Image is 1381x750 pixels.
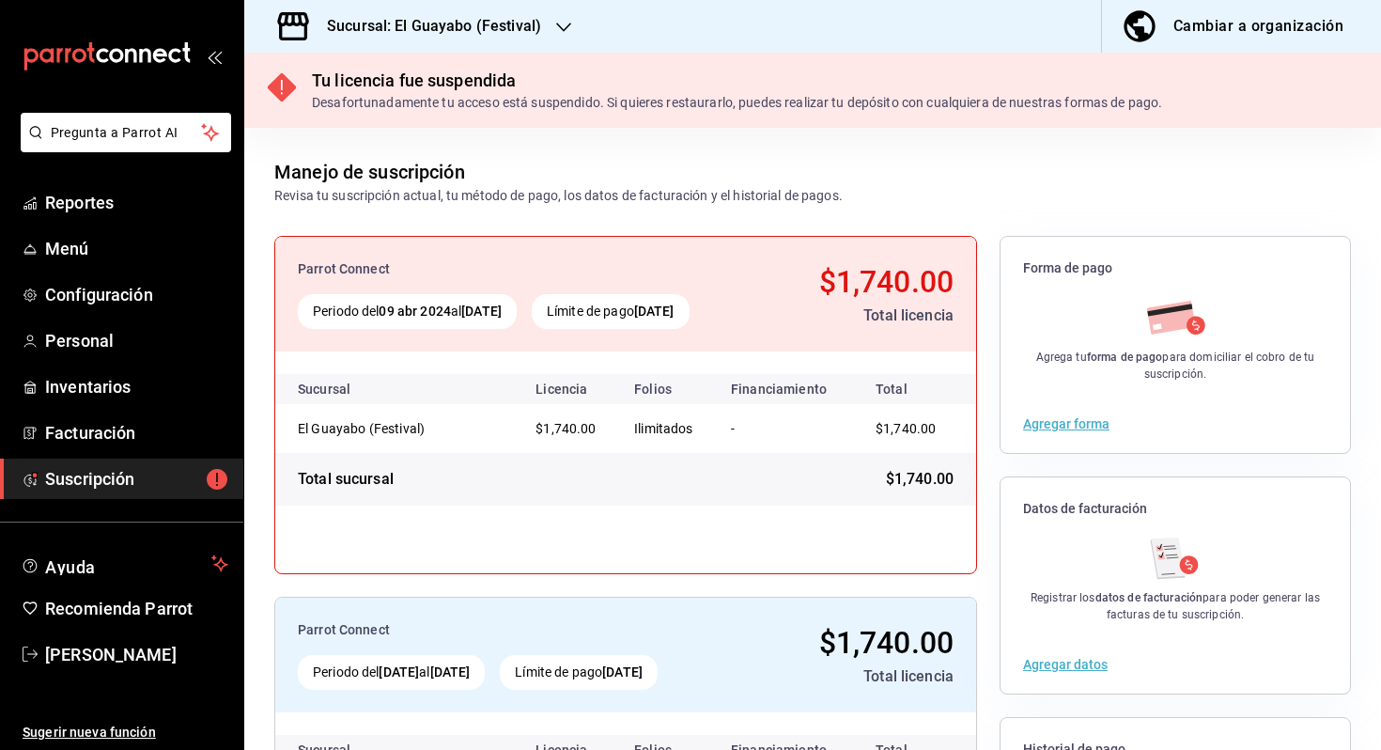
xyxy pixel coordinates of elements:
[379,304,450,319] strong: 09 abr 2024
[876,421,936,436] span: $1,740.00
[430,664,471,680] strong: [DATE]
[298,382,401,397] div: Sucursal
[45,190,228,215] span: Reportes
[1173,13,1343,39] div: Cambiar a organización
[45,642,228,667] span: [PERSON_NAME]
[298,655,485,690] div: Periodo del al
[45,236,228,261] span: Menú
[45,553,204,575] span: Ayuda
[535,421,596,436] span: $1,740.00
[634,304,675,319] strong: [DATE]
[23,723,228,742] span: Sugerir nueva función
[1087,351,1163,364] strong: forma de pago
[1023,259,1327,277] span: Forma de pago
[819,264,954,300] span: $1,740.00
[886,468,954,491] span: $1,740.00
[746,665,954,688] div: Total licencia
[520,374,619,404] th: Licencia
[298,259,747,279] div: Parrot Connect
[298,620,731,640] div: Parrot Connect
[45,282,228,307] span: Configuración
[312,93,1162,113] div: Desafortunadamente tu acceso está suspendido. Si quieres restaurarlo, puedes realizar tu depósito...
[274,158,465,186] div: Manejo de suscripción
[298,294,517,329] div: Periodo del al
[13,136,231,156] a: Pregunta a Parrot AI
[45,466,228,492] span: Suscripción
[45,420,228,445] span: Facturación
[45,328,228,353] span: Personal
[716,374,853,404] th: Financiamiento
[500,655,658,690] div: Límite de pago
[461,304,502,319] strong: [DATE]
[312,68,1162,93] div: Tu licencia fue suspendida
[1095,591,1203,604] strong: datos de facturación
[1023,589,1327,623] div: Registrar los para poder generar las facturas de tu suscripción.
[1023,349,1327,383] div: Agrega tu para domiciliar el cobro de tu suscripción.
[207,49,222,64] button: open_drawer_menu
[716,404,853,453] td: -
[819,625,954,661] span: $1,740.00
[619,404,716,453] td: Ilimitados
[298,419,486,438] div: El Guayabo (Festival)
[532,294,690,329] div: Límite de pago
[298,468,394,491] div: Total sucursal
[602,664,643,680] strong: [DATE]
[853,374,976,404] th: Total
[1023,417,1109,430] button: Agregar forma
[21,113,231,152] button: Pregunta a Parrot AI
[762,305,954,327] div: Total licencia
[1023,500,1327,518] span: Datos de facturación
[51,123,202,143] span: Pregunta a Parrot AI
[274,186,843,206] div: Revisa tu suscripción actual, tu método de pago, los datos de facturación y el historial de pagos.
[312,15,541,38] h3: Sucursal: El Guayabo (Festival)
[379,664,419,680] strong: [DATE]
[619,374,716,404] th: Folios
[45,374,228,399] span: Inventarios
[1023,658,1108,671] button: Agregar datos
[45,596,228,621] span: Recomienda Parrot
